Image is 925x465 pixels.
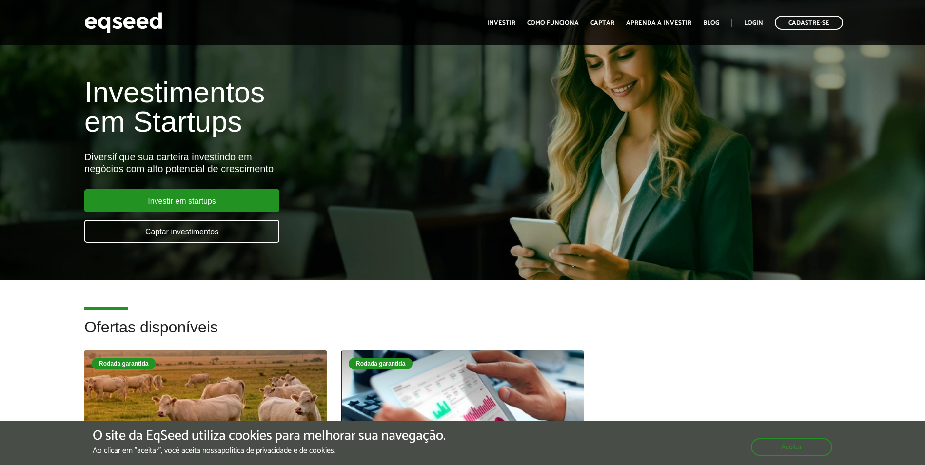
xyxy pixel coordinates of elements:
[84,151,532,174] div: Diversifique sua carteira investindo em negócios com alto potencial de crescimento
[93,428,446,444] h5: O site da EqSeed utiliza cookies para melhorar sua navegação.
[84,319,841,350] h2: Ofertas disponíveis
[744,20,763,26] a: Login
[775,16,843,30] a: Cadastre-se
[590,20,614,26] a: Captar
[751,438,832,456] button: Aceitar
[626,20,691,26] a: Aprenda a investir
[487,20,515,26] a: Investir
[703,20,719,26] a: Blog
[92,358,156,369] div: Rodada garantida
[221,447,334,455] a: política de privacidade e de cookies
[84,10,162,36] img: EqSeed
[84,78,532,136] h1: Investimentos em Startups
[349,358,413,369] div: Rodada garantida
[93,446,446,455] p: Ao clicar em "aceitar", você aceita nossa .
[527,20,579,26] a: Como funciona
[84,220,279,243] a: Captar investimentos
[84,189,279,212] a: Investir em startups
